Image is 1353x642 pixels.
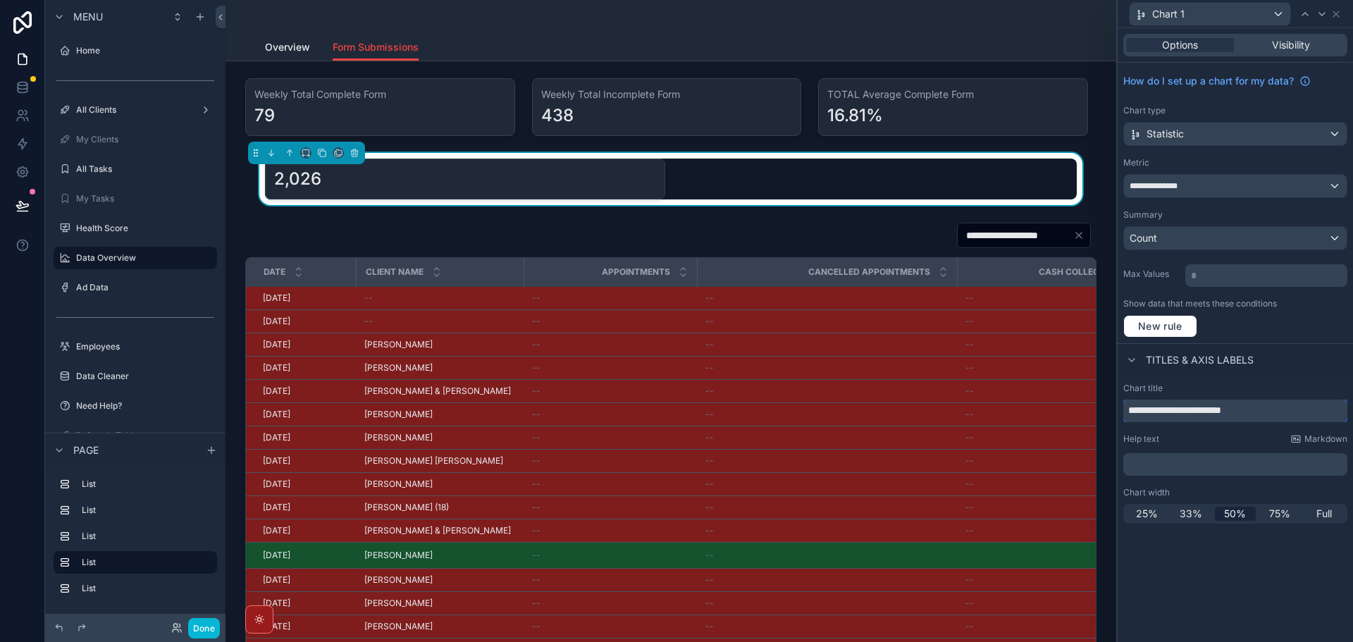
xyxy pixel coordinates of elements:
[76,341,214,352] label: Employees
[1272,38,1310,52] span: Visibility
[1123,105,1166,116] label: Chart type
[1123,209,1163,221] label: Summary
[188,618,220,638] button: Done
[602,266,670,278] span: Appointments
[1316,507,1332,521] span: Full
[82,583,211,594] label: List
[1224,507,1246,521] span: 50%
[54,99,217,121] a: All Clients
[333,35,419,61] a: Form Submissions
[1123,315,1197,338] button: New rule
[1130,231,1157,245] span: Count
[1123,298,1277,309] label: Show data that meets these conditions
[76,223,214,234] label: Health Score
[1123,268,1180,280] label: Max Values
[54,187,217,210] a: My Tasks
[73,443,99,457] span: Page
[1136,507,1158,521] span: 25%
[1123,122,1347,146] button: Statistic
[265,40,310,54] span: Overview
[54,39,217,62] a: Home
[45,467,225,614] div: scrollable content
[808,266,930,278] span: Cancelled Appointments
[1269,507,1290,521] span: 75%
[1123,157,1149,168] label: Metric
[366,266,424,278] span: Client Name
[1123,433,1159,445] label: Help text
[73,10,103,24] span: Menu
[264,266,285,278] span: Date
[54,158,217,180] a: All Tasks
[1152,7,1185,21] span: Chart 1
[76,282,214,293] label: Ad Data
[1123,383,1163,394] label: Chart title
[1304,433,1347,445] span: Markdown
[54,395,217,417] a: Need Help?
[76,104,194,116] label: All Clients
[76,400,214,412] label: Need Help?
[76,45,214,56] label: Home
[76,252,209,264] label: Data Overview
[76,134,214,145] label: My Clients
[1039,266,1116,278] span: Cash Collected
[76,193,214,204] label: My Tasks
[54,276,217,299] a: Ad Data
[1185,261,1347,287] div: scrollable content
[1129,2,1291,26] button: Chart 1
[1147,127,1184,141] span: Statistic
[333,40,419,54] span: Form Submissions
[54,365,217,388] a: Data Cleaner
[82,505,211,516] label: List
[76,371,214,382] label: Data Cleaner
[1123,74,1311,88] a: How do I set up a chart for my data?
[76,163,214,175] label: All Tasks
[1146,353,1254,367] span: Titles & Axis labels
[265,35,310,63] a: Overview
[1132,320,1188,333] span: New rule
[54,128,217,151] a: My Clients
[76,430,214,441] label: Referrals Table
[1290,433,1347,445] a: Markdown
[1123,74,1294,88] span: How do I set up a chart for my data?
[1123,487,1170,498] label: Chart width
[1162,38,1198,52] span: Options
[82,479,211,490] label: List
[54,424,217,447] a: Referrals Table
[1180,507,1202,521] span: 33%
[1123,226,1347,250] button: Count
[82,531,211,542] label: List
[54,217,217,240] a: Health Score
[54,247,217,269] a: Data Overview
[274,168,321,190] div: 2,026
[1123,450,1347,476] div: scrollable content
[82,557,206,568] label: List
[54,335,217,358] a: Employees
